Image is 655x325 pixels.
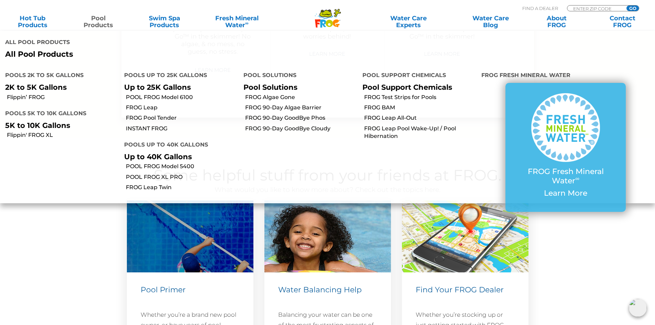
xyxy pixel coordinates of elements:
a: FROG 90-Day GoodBye Cloudy [245,125,357,132]
img: hp-featured-image-1 [127,201,253,272]
h4: Pool Solutions [243,69,352,83]
h4: Pools 5K to 10K Gallons [5,107,114,121]
h4: FROG Fresh Mineral Water [481,69,650,83]
a: FROG Test Strips for Pools [364,94,476,101]
img: Find a Dealer Image (546 x 310 px) [402,201,528,272]
span: Water Balancing Help [278,285,362,294]
input: GO [626,6,639,11]
h4: All Pool Products [5,36,323,50]
img: hp-featured-image-2 [264,201,391,272]
a: FROG 90-Day Algae Barrier [245,104,357,111]
a: Water CareBlog [465,15,516,29]
img: openIcon [629,299,647,317]
span: Find Your FROG Dealer [416,285,504,294]
a: FROG Leap All-Out [364,114,476,122]
a: Pool Solutions [243,83,297,91]
a: POOL FROG XL PRO [126,173,238,181]
a: FROG Leap Pool Wake-Up! / Pool Hibernation [364,125,476,140]
h4: Pools 2K to 5K Gallons [5,69,114,83]
a: FROG Algae Gone [245,94,357,101]
a: ContactFROG [597,15,648,29]
p: Find A Dealer [522,5,558,11]
span: Pool Primer [141,285,186,294]
a: FROG BAM [364,104,476,111]
a: Flippin’ FROG [7,94,119,101]
h4: Pools up to 40K Gallons [124,139,233,152]
a: FROG 90-Day GoodBye Phos [245,114,357,122]
sup: ∞ [245,20,249,26]
input: Zip Code Form [572,6,619,11]
a: Flippin' FROG XL [7,131,119,139]
a: POOL FROG Model 5400 [126,163,238,170]
a: FROG Leap [126,104,238,111]
p: Up to 40K Gallons [124,152,233,161]
h4: Pool Support Chemicals [362,69,471,83]
a: POOL FROG Model 6100 [126,94,238,101]
a: All Pool Products [5,50,323,59]
sup: ∞ [575,175,579,182]
a: FROG Leap Twin [126,184,238,191]
p: 5K to 10K Gallons [5,121,114,130]
a: FROG Pool Tender [126,114,238,122]
a: Fresh MineralWater∞ [205,15,269,29]
p: Learn More [519,189,612,198]
p: FROG Fresh Mineral Water [519,167,612,185]
a: INSTANT FROG [126,125,238,132]
a: PoolProducts [73,15,124,29]
a: FROG Fresh Mineral Water∞ Learn More [519,93,612,201]
a: AboutFROG [531,15,582,29]
p: Pool Support Chemicals [362,83,471,91]
a: Water CareExperts [367,15,450,29]
a: Hot TubProducts [7,15,58,29]
p: Up to 25K Gallons [124,83,233,91]
h4: Pools up to 25K Gallons [124,69,233,83]
p: 2K to 5K Gallons [5,83,114,91]
a: Swim SpaProducts [139,15,190,29]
